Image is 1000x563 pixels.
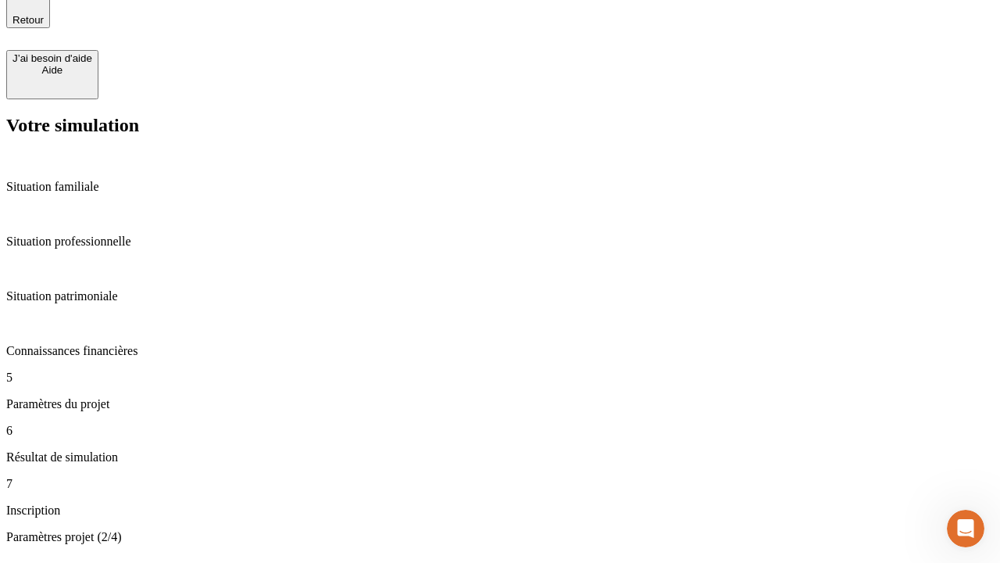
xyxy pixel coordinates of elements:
[6,180,994,194] p: Situation familiale
[12,52,92,64] div: J’ai besoin d'aide
[12,64,92,76] div: Aide
[6,477,994,491] p: 7
[6,504,994,518] p: Inscription
[947,510,984,547] iframe: Intercom live chat
[6,344,994,358] p: Connaissances financières
[6,371,994,385] p: 5
[6,235,994,249] p: Situation professionnelle
[6,530,994,544] p: Paramètres projet (2/4)
[6,424,994,438] p: 6
[12,14,44,26] span: Retour
[6,450,994,464] p: Résultat de simulation
[6,289,994,303] p: Situation patrimoniale
[6,397,994,411] p: Paramètres du projet
[6,115,994,136] h2: Votre simulation
[6,50,98,99] button: J’ai besoin d'aideAide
